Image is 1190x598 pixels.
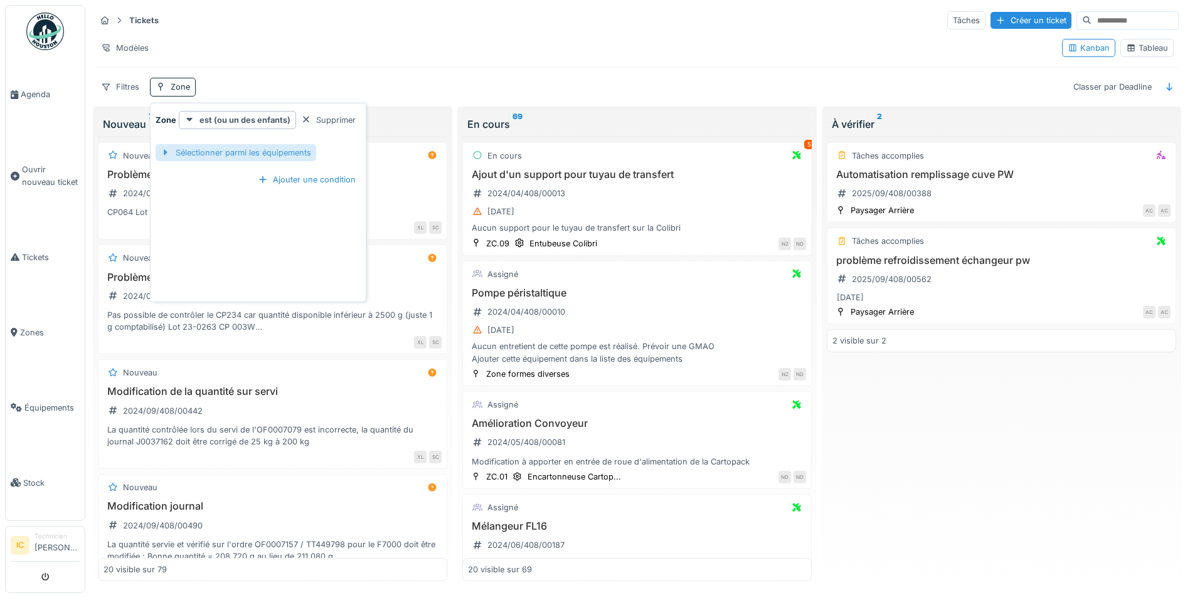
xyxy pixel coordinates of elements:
div: ND [794,368,806,380]
div: SC [429,451,442,463]
div: ND [778,471,791,483]
h3: Ajout d'un support pour tuyau de transfert [468,169,806,181]
div: 2024/06/408/00187 [487,539,565,551]
div: SC [429,221,442,234]
span: Équipements [24,402,80,414]
div: Kanban [1068,42,1110,54]
img: Badge_color-CXgf-gQk.svg [26,13,64,50]
div: Tâches [947,11,985,29]
div: Paysager Arrière [851,204,914,216]
div: NZ [778,238,791,250]
li: [PERSON_NAME] [35,532,80,559]
div: 2024/04/408/00010 [487,306,565,318]
div: AC [1158,204,1171,217]
div: [DATE] [487,206,514,218]
div: Classer par Deadline [1068,78,1157,96]
h3: Modification journal [104,500,442,512]
div: Nouveau [123,150,157,162]
div: CP064 Lot 23-0969 CP005L pas la quantité disponible [104,206,442,218]
div: Ajouter une condition [253,171,361,188]
div: AC [1143,204,1155,217]
div: Nouveau [123,481,157,493]
div: Aucun entretient de cette pompe est réalisé. Prévoir une GMAO Ajouter cette équipement dans la li... [468,340,806,364]
div: SC [429,336,442,349]
div: Nouveau [123,367,157,379]
div: En cours [467,117,807,132]
div: XL [414,336,427,349]
div: Supprimer [296,112,361,129]
div: XL [414,221,427,234]
h3: Mélangeur FL16 [468,520,806,532]
div: Entubeuse Colibri [529,238,597,249]
div: Filtres [95,78,145,96]
div: 2 visible sur 2 [832,335,886,347]
div: XL [414,451,427,463]
div: AC [1143,306,1155,318]
div: Nouveau [123,252,157,264]
div: AC [1158,306,1171,318]
div: Nouveau [103,117,442,132]
div: Pas possible de contrôler le CP234 car quantité disponible inférieur à 2500 g (juste 1 g comptabi... [104,309,442,333]
div: Assigné [487,501,518,513]
span: Tickets [22,251,80,263]
div: [DATE] [487,324,514,336]
li: IC [11,536,29,555]
div: 2024/04/408/00013 [487,187,565,199]
h3: Modification de la quantité sur servi [104,386,442,397]
div: Paysager Arrière [851,306,914,318]
div: Tâches accomplies [852,235,924,247]
div: Zone formes diverses [486,368,570,380]
div: 2024/08/408/00432 [123,187,203,199]
div: 2024/09/408/00490 [123,520,203,532]
h3: Problème contrôle servis [104,271,442,283]
div: La quantité contrôlée lors du servi de l'OF0007079 est incorrecte, la quantité du journal J003716... [104,424,442,448]
strong: Zone [156,114,176,126]
div: Tâches accomplies [852,150,924,162]
div: 2024/09/408/00442 [123,405,203,417]
div: 5 [804,140,814,149]
div: ZC.09 [486,238,509,249]
div: ND [794,471,806,483]
span: Ouvrir nouveau ticket [22,164,80,187]
div: Modèles [95,39,154,57]
div: 20 visible sur 79 [104,564,167,575]
div: Créer un ticket [991,12,1071,29]
div: ZC.01 [486,471,507,483]
div: [DATE] [837,291,864,303]
div: 2025/09/408/00388 [852,187,932,199]
div: En cours [487,150,522,162]
div: Modification à apporter en entrée de roue d'alimentation de la Cartopack [468,456,806,468]
div: 20 visible sur 69 [468,564,532,575]
sup: 69 [513,117,523,132]
div: Aucun support pour le tuyau de transfert sur la Colibri [468,222,806,234]
span: Zones [20,327,80,338]
div: 2025/09/408/00562 [852,273,932,285]
span: Agenda [21,88,80,100]
div: ND [794,238,806,250]
sup: 79 [149,117,158,132]
h3: Pompe péristaltique [468,287,806,299]
strong: est (ou un des enfants) [199,114,290,126]
div: La quantité servie et vérifié sur l'ordre OF0007157 / TT449798 pour le F7000 doit être modifiée :... [104,538,442,562]
h3: Problème de servis [104,169,442,181]
div: Tableau [1126,42,1168,54]
sup: 2 [877,117,882,132]
div: Technicien [35,532,80,541]
div: Assigné [487,399,518,411]
div: Sélectionner parmi les équipements [156,144,316,161]
h3: Automatisation remplissage cuve PW [832,169,1171,181]
div: Zone [171,81,190,93]
div: 2024/08/408/00429 [123,290,203,302]
h3: problème refroidissement échangeur pw [832,254,1171,266]
div: NZ [778,368,791,380]
div: 2024/05/408/00081 [487,436,565,448]
strong: Tickets [124,14,164,26]
div: Assigné [487,268,518,280]
div: Encartonneuse Cartop... [528,471,621,483]
h3: Amélioration Convoyeur [468,417,806,429]
span: Stock [23,477,80,489]
div: À vérifier [832,117,1171,132]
